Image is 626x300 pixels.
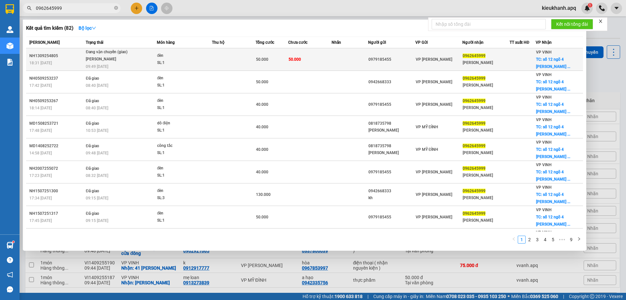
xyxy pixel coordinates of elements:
a: 2 [526,236,533,243]
span: 17:45 [DATE] [29,218,52,223]
span: 0962645999 [463,166,485,171]
span: 40.000 [256,125,268,129]
span: 50.000 [256,215,268,219]
a: 9 [568,236,575,243]
input: Tìm tên, số ĐT hoặc mã đơn [36,5,113,12]
div: 0818735798 [368,120,415,127]
div: NH2007255072 [29,165,84,172]
span: VP VINH [536,118,552,122]
span: 50.000 [256,57,268,62]
span: 09:48 [DATE] [86,151,108,155]
span: TC: số 12 ngõ 4 [PERSON_NAME] ... [536,192,570,204]
span: Người gửi [368,40,386,45]
span: 17:23 [DATE] [29,173,52,178]
div: [PERSON_NAME] [86,56,135,63]
span: TC: số 12 ngõ 4 [PERSON_NAME] ... [536,80,570,91]
span: VP VINH [536,208,552,212]
input: Nhập số tổng đài [432,19,546,29]
span: 0962645999 [463,121,485,126]
div: dô điện [157,120,206,127]
span: 40.000 [256,170,268,174]
span: 08:32 [DATE] [86,173,108,178]
span: left [512,237,516,241]
span: VP [PERSON_NAME] [416,102,452,107]
span: TC: số 12 ngõ 4 [PERSON_NAME] ... [536,102,570,114]
div: [PERSON_NAME] [368,150,415,156]
div: [PERSON_NAME] [463,127,509,134]
span: question-circle [7,257,13,263]
span: Đã giao [86,76,99,81]
span: 18:31 [DATE] [29,61,52,65]
span: close [598,19,603,24]
span: message [7,286,13,292]
span: 0962645999 [463,54,485,58]
span: 0962645999 [463,189,485,193]
span: ••• [557,236,567,244]
li: 2 [526,236,533,244]
span: 0962645999 [463,99,485,103]
span: 08:40 [DATE] [86,83,108,88]
div: [PERSON_NAME] [463,195,509,201]
span: Đã giao [86,189,99,193]
span: VP VINH [536,230,552,235]
div: 0818735798 [368,143,415,150]
span: 09:15 [DATE] [86,218,108,223]
div: đèn [157,52,206,59]
li: Previous Page [510,236,518,244]
div: NH0509253237 [29,75,84,82]
button: Bộ lọcdown [73,23,101,33]
div: SL: 3 [157,195,206,202]
span: VP [PERSON_NAME] [416,192,452,197]
sup: 1 [12,241,14,243]
span: 17:42 [DATE] [29,83,52,88]
div: 0979185455 [368,101,415,108]
li: Next Page [575,236,583,244]
span: close-circle [114,5,118,11]
span: Đã giao [86,121,99,126]
span: VP VINH [536,140,552,145]
span: 50.000 [289,57,301,62]
div: SL: 1 [157,172,206,179]
li: 9 [567,236,575,244]
span: 50.000 [256,80,268,84]
div: [PERSON_NAME] [463,82,509,89]
h3: Kết quả tìm kiếm ( 82 ) [26,25,73,32]
span: right [577,237,581,241]
a: 3 [534,236,541,243]
div: [PERSON_NAME] [463,217,509,224]
span: [PERSON_NAME] [29,40,60,45]
img: warehouse-icon [7,26,13,33]
span: 0962645999 [463,76,485,81]
div: 0979185455 [368,56,415,63]
span: 0962645999 [463,211,485,216]
span: Đã giao [86,166,99,171]
div: đèn [157,97,206,104]
strong: Bộ lọc [79,25,96,31]
span: Trạng thái [86,40,103,45]
span: 14:58 [DATE] [29,151,52,155]
button: left [510,236,518,244]
div: MD1408252722 [29,143,84,150]
div: 0979185455 [368,214,415,221]
div: NH1507251317 [29,210,84,217]
a: 1 [518,236,525,243]
span: 09:15 [DATE] [86,196,108,200]
div: công tắc [157,142,206,150]
div: MD1508253721 [29,120,84,127]
span: search [27,6,32,10]
span: TC: số 12 ngõ 4 [PERSON_NAME] ... [536,147,570,159]
div: đèn [157,187,206,195]
span: 40.000 [256,102,268,107]
div: kh [368,195,415,201]
span: 10:53 [DATE] [86,128,108,133]
span: VP MỸ ĐÌNH [416,147,439,152]
span: Đã giao [86,144,99,148]
span: VP VINH [536,163,552,167]
div: 0942668333 [368,188,415,195]
li: 4 [541,236,549,244]
div: đèn [157,165,206,172]
li: 5 [549,236,557,244]
span: Đã giao [86,211,99,216]
span: 40.000 [256,147,268,152]
span: 0962645999 [463,144,485,148]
